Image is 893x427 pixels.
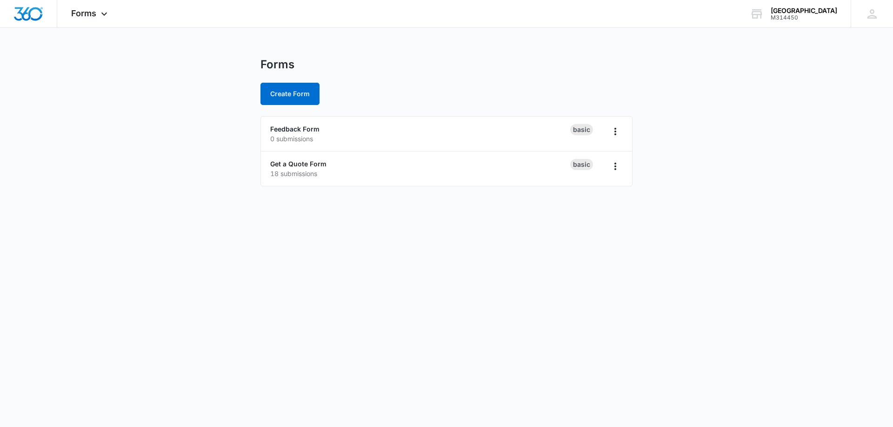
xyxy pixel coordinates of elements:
[71,8,96,18] span: Forms
[771,14,837,21] div: account id
[570,124,593,135] div: Basic
[270,169,570,178] p: 18 submissions
[608,159,623,174] button: Overflow Menu
[270,160,327,168] a: Get a Quote Form
[608,124,623,139] button: Overflow Menu
[270,134,570,144] p: 0 submissions
[260,83,320,105] button: Create Form
[570,159,593,170] div: Basic
[260,58,294,72] h1: Forms
[270,125,320,133] a: Feedback Form
[771,7,837,14] div: account name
